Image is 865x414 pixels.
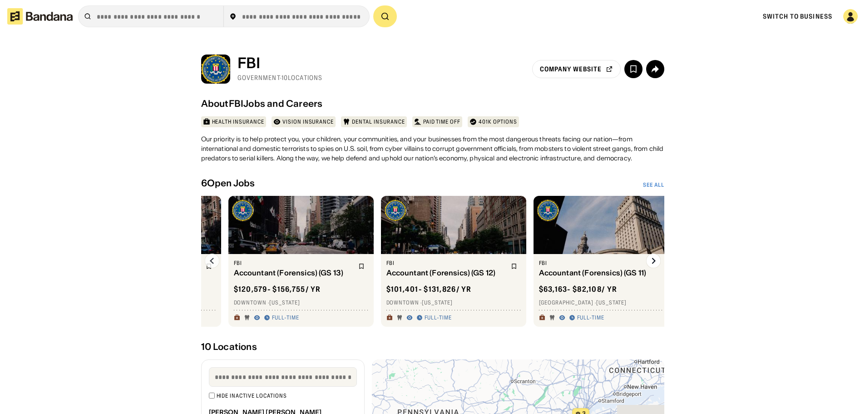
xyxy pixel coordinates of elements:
div: Vision insurance [282,118,334,125]
div: 10 Locations [201,341,664,352]
div: $ 63,163 - $82,108 / yr [539,284,618,294]
img: Right Arrow [646,254,661,268]
div: FBI [539,259,658,267]
div: Full-time [272,314,300,321]
div: Government · 10 Locations [237,74,323,82]
a: FBI logoFBIAccountant (Forensics) (GS 11)$63,163- $82,108/ yr[GEOGRAPHIC_DATA] ·[US_STATE]Full-time [534,196,679,327]
div: Paid time off [423,118,460,125]
div: [GEOGRAPHIC_DATA] · [US_STATE] [539,299,673,306]
div: $ 120,579 - $156,755 / yr [234,284,321,294]
div: FBI [386,259,505,267]
a: company website [532,60,621,78]
div: Accountant (Forensics) (GS 13) [234,269,353,277]
div: Health insurance [212,118,264,125]
img: Bandana logotype [7,8,73,25]
a: FBI logoFBIAccountant (Forensics) (GS 12)$101,401- $131,826/ yrDowntown ·[US_STATE]Full-time [381,196,526,327]
a: FBI logoFBIAccountant (Forensics) (GS 13)$120,579- $156,755/ yrDowntown ·[US_STATE]Full-time [228,196,374,327]
div: FBI [237,55,323,72]
img: Left Arrow [205,254,219,268]
div: 6 Open Jobs [201,178,255,189]
img: FBI logo [201,55,230,84]
div: About [201,98,229,109]
img: FBI logo [385,200,406,221]
a: See All [643,181,664,189]
img: FBI logo [537,200,559,221]
div: company website [540,66,602,72]
div: Our priority is to help protect you, your children, your communities, and your businesses from th... [201,135,664,163]
div: Downtown · [US_STATE] [234,299,368,306]
div: FBI [234,259,353,267]
div: Hide inactive locations [217,392,287,399]
div: 401k options [479,118,517,125]
div: Full-time [425,314,452,321]
div: $ 101,401 - $131,826 / yr [386,284,472,294]
div: Full-time [577,314,605,321]
div: Accountant (Forensics) (GS 12) [386,269,505,277]
div: Accountant (Forensics) (GS 11) [539,269,658,277]
div: FBI Jobs and Careers [229,98,323,109]
div: Downtown · [US_STATE] [386,299,521,306]
div: Dental insurance [352,118,405,125]
a: Switch to Business [763,12,832,20]
img: FBI logo [232,200,254,221]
